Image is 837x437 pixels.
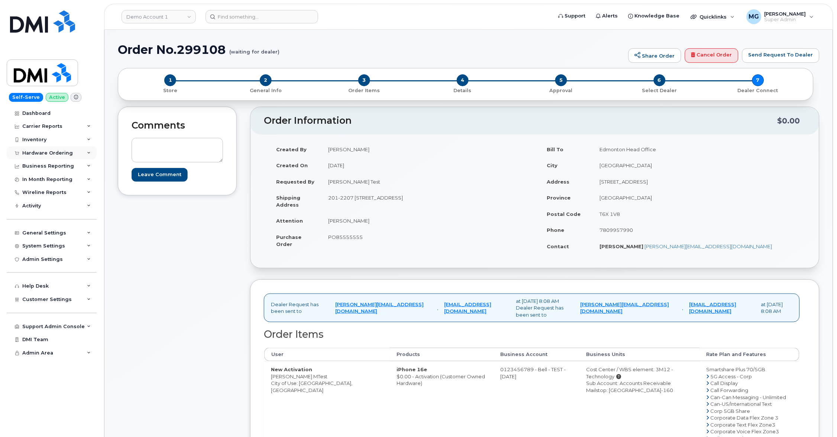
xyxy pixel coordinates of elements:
strong: Province [547,195,571,201]
td: T6X 1V8 [593,206,800,222]
strong: Postal Code [547,211,581,217]
span: 1 [164,74,176,86]
a: Cancel Order [685,48,739,63]
a: 2 General Info [217,86,315,94]
p: Store [127,87,214,94]
h2: Order Items [264,329,800,340]
h2: Comments [132,120,223,131]
span: Can-Can Messaging - Unlimited [711,394,786,400]
span: Corporate Data Flex Zone 3 [711,415,779,421]
span: Can-US/International Text [711,401,772,407]
a: 4 Details [414,86,512,94]
p: Approval [515,87,607,94]
strong: Bill To [547,146,564,152]
strong: Attention [276,218,303,224]
span: 2 [260,74,272,86]
td: 201-2207 [STREET_ADDRESS] [321,190,529,213]
div: Sub Account: Accounts Receivable [586,380,693,387]
h2: Order Information [264,116,778,126]
strong: Requested By [276,179,314,185]
td: [GEOGRAPHIC_DATA] [593,190,800,206]
span: 3 [358,74,370,86]
p: Select Dealer [613,87,706,94]
td: [GEOGRAPHIC_DATA] [593,157,800,174]
strong: New Activation [271,366,312,372]
p: Details [417,87,509,94]
div: Dealer Request has been sent to , at [DATE] 8:08 AM Dealer Request has been sent to , at [DATE] 8... [264,294,800,323]
th: User [264,348,390,361]
h1: Order No.299108 [118,43,625,56]
span: Call Display [711,380,738,386]
th: Business Account [494,348,580,361]
span: Corporate Text Flex Zone3 [711,422,776,428]
a: 6 Select Dealer [610,86,709,94]
th: Rate Plan and Features [700,348,799,361]
input: Leave Comment [132,168,188,182]
span: 6 [654,74,666,86]
a: [PERSON_NAME][EMAIL_ADDRESS][DOMAIN_NAME] [335,301,432,315]
strong: Contact [547,243,569,249]
div: Mailstop: [GEOGRAPHIC_DATA]-160 [586,387,693,394]
td: [PERSON_NAME] Test [321,174,529,190]
span: PO85555555 [328,234,363,240]
strong: Address [547,179,570,185]
th: Business Units [580,348,700,361]
td: [DATE] [321,157,529,174]
strong: iPhone 16e [397,366,427,372]
a: 1 Store [124,86,217,94]
span: Corporate Voice Flex Zone3 [711,428,779,434]
strong: Created By [276,146,307,152]
p: Order Items [318,87,411,94]
p: General Info [220,87,312,94]
span: Call Forwarding [711,387,749,393]
div: Cost Center / WBS element: 3M12 - Technology [586,366,693,380]
span: 4 [457,74,469,86]
td: Edmonton Head Office [593,141,800,158]
strong: City [547,162,558,168]
a: [PERSON_NAME][EMAIL_ADDRESS][DOMAIN_NAME] [580,301,676,315]
strong: Created On [276,162,308,168]
td: 7809957990 [593,222,800,238]
a: 3 Order Items [315,86,414,94]
a: Send Request To Dealer [742,48,820,63]
span: Corp 5GB Share [711,408,750,414]
a: Share Order [628,48,681,63]
th: Products [390,348,494,361]
span: 5G Access - Corp [711,373,752,379]
a: [EMAIL_ADDRESS][DOMAIN_NAME] [445,301,510,315]
td: [PERSON_NAME] [321,141,529,158]
span: 5 [555,74,567,86]
a: 5 Approval [512,86,610,94]
strong: Phone [547,227,565,233]
div: $0.00 [778,114,800,128]
strong: Purchase Order [276,234,301,247]
a: [PERSON_NAME][EMAIL_ADDRESS][DOMAIN_NAME] [644,243,772,249]
td: [STREET_ADDRESS] [593,174,800,190]
a: [EMAIL_ADDRESS][DOMAIN_NAME] [689,301,755,315]
strong: Shipping Address [276,195,300,208]
td: [PERSON_NAME] [321,213,529,229]
small: (waiting for dealer) [229,43,279,55]
strong: [PERSON_NAME] [600,243,643,249]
